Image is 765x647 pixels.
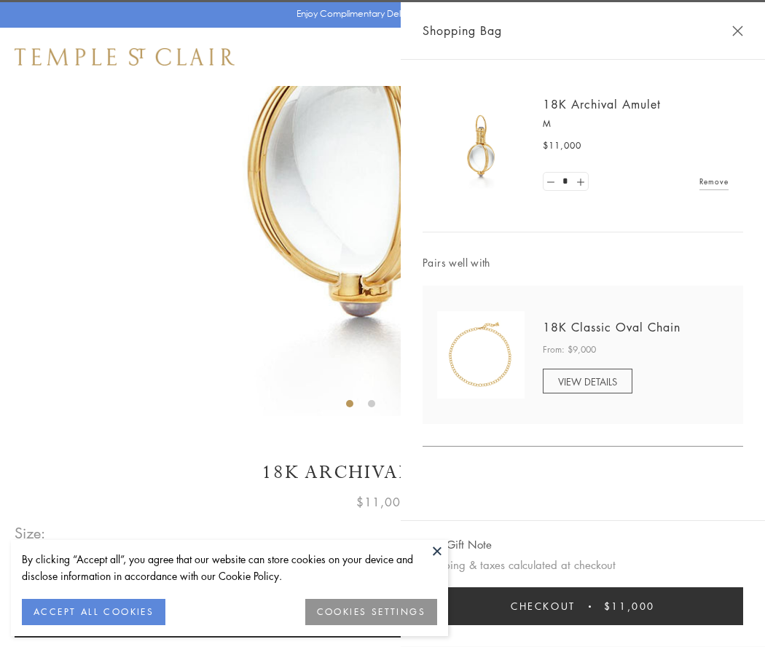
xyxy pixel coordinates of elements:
[437,102,525,189] img: 18K Archival Amulet
[558,375,617,388] span: VIEW DETAILS
[22,551,437,584] div: By clicking “Accept all”, you agree that our website can store cookies on your device and disclos...
[423,536,492,554] button: Add Gift Note
[297,7,462,21] p: Enjoy Complimentary Delivery & Returns
[305,599,437,625] button: COOKIES SETTINGS
[15,521,47,545] span: Size:
[543,369,632,393] a: VIEW DETAILS
[543,117,729,131] p: M
[544,173,558,191] a: Set quantity to 0
[511,598,576,614] span: Checkout
[437,311,525,399] img: N88865-OV18
[604,598,655,614] span: $11,000
[423,21,502,40] span: Shopping Bag
[573,173,587,191] a: Set quantity to 2
[732,26,743,36] button: Close Shopping Bag
[543,96,661,112] a: 18K Archival Amulet
[543,319,680,335] a: 18K Classic Oval Chain
[15,48,235,66] img: Temple St. Clair
[15,460,750,485] h1: 18K Archival Amulet
[423,556,743,574] p: Shipping & taxes calculated at checkout
[543,138,581,153] span: $11,000
[423,587,743,625] button: Checkout $11,000
[22,599,165,625] button: ACCEPT ALL COOKIES
[423,254,743,271] span: Pairs well with
[543,342,596,357] span: From: $9,000
[356,493,409,511] span: $11,000
[699,173,729,189] a: Remove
